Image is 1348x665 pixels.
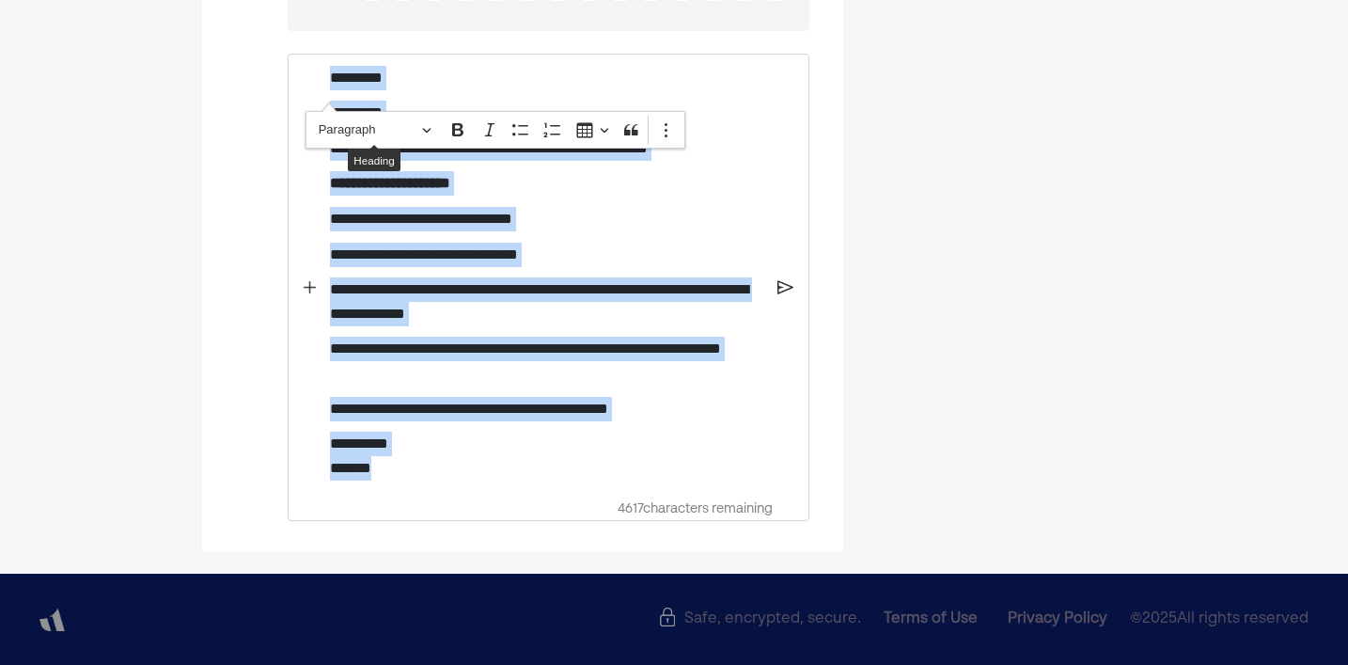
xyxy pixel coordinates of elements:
[1008,608,1107,630] div: Privacy Policy
[306,112,684,148] div: Editor contextual toolbar
[321,55,773,492] div: Rich Text Editor. Editing area: main
[319,119,416,141] span: Paragraph
[1130,608,1309,631] span: © 2025 All rights reserved
[321,499,773,519] div: 4617 characters remaining
[310,116,440,145] button: Paragraph
[658,608,861,625] div: Safe, encrypted, secure.
[884,608,978,630] div: Terms of Use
